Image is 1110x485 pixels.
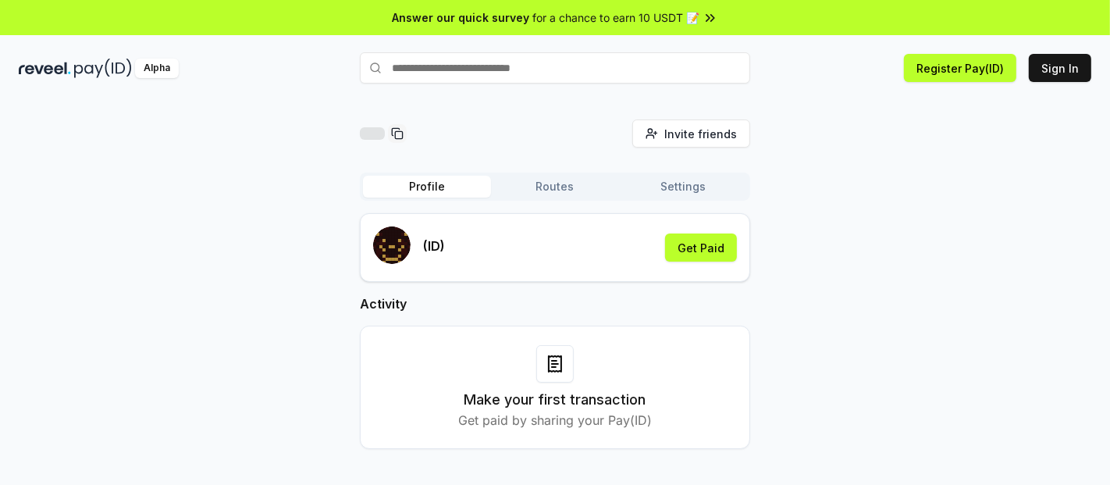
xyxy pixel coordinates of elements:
img: pay_id [74,59,132,78]
p: (ID) [423,237,445,255]
button: Settings [619,176,747,198]
h2: Activity [360,294,750,313]
h3: Make your first transaction [464,389,646,411]
span: Invite friends [664,126,737,142]
button: Get Paid [665,234,737,262]
button: Profile [363,176,491,198]
button: Routes [491,176,619,198]
span: for a chance to earn 10 USDT 📝 [532,9,699,26]
button: Invite friends [632,119,750,148]
button: Sign In [1029,54,1091,82]
p: Get paid by sharing your Pay(ID) [458,411,652,430]
div: Alpha [135,59,179,78]
span: Answer our quick survey [392,9,529,26]
button: Register Pay(ID) [904,54,1016,82]
img: reveel_dark [19,59,71,78]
